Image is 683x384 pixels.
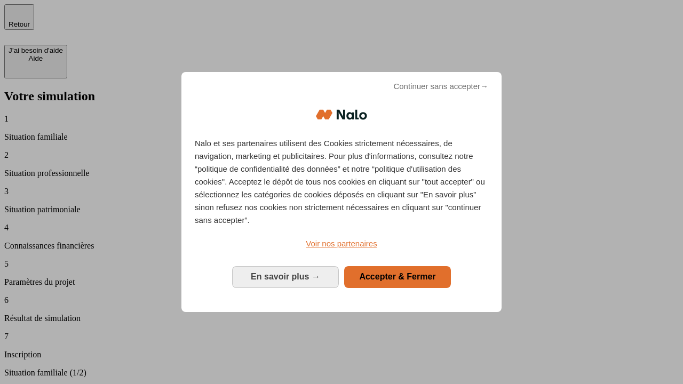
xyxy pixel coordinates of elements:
[195,237,488,250] a: Voir nos partenaires
[316,99,367,131] img: Logo
[359,272,435,281] span: Accepter & Fermer
[181,72,502,311] div: Bienvenue chez Nalo Gestion du consentement
[195,137,488,227] p: Nalo et ses partenaires utilisent des Cookies strictement nécessaires, de navigation, marketing e...
[251,272,320,281] span: En savoir plus →
[232,266,339,287] button: En savoir plus: Configurer vos consentements
[306,239,377,248] span: Voir nos partenaires
[344,266,451,287] button: Accepter & Fermer: Accepter notre traitement des données et fermer
[393,80,488,93] span: Continuer sans accepter→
